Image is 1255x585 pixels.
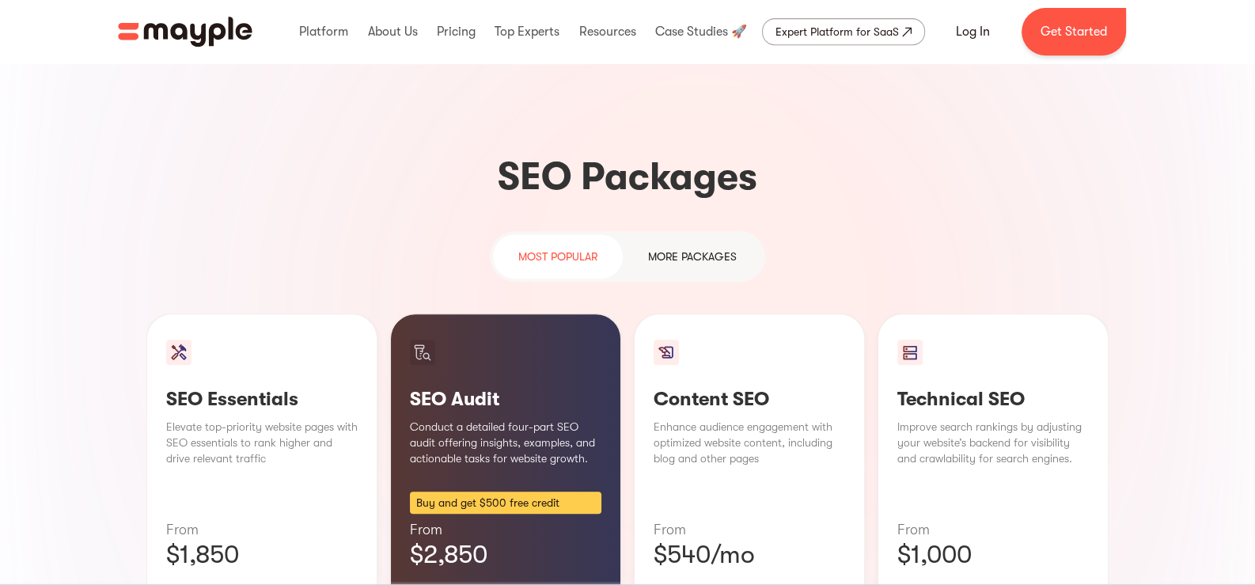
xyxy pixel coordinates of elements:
p: From [166,520,358,539]
a: Expert Platform for SaaS [762,18,925,45]
iframe: Chat Widget [1176,509,1255,585]
div: most popular [518,247,597,266]
img: Mayple logo [118,17,252,47]
div: Buy and get $500 free credit [410,492,601,514]
p: $2,850 [410,539,601,571]
p: Conduct a detailed four-part SEO audit offering insights, examples, and actionable tasks for webs... [410,419,601,466]
h3: SEO Essentials [166,387,358,411]
p: From [654,520,845,539]
p: $540/mo [654,539,845,571]
a: home [118,17,252,47]
p: Elevate top-priority website pages with SEO essentials to rank higher and drive relevant traffic [166,419,358,466]
div: Expert Platform for SaaS [775,22,899,41]
h3: SEO Packages [146,152,1109,203]
h3: Technical SEO [897,387,1089,411]
a: Log In [937,13,1009,51]
p: From [897,520,1089,539]
h3: Content SEO [654,387,845,411]
div: Top Experts [491,6,563,57]
div: MORE packages [648,247,737,266]
p: $1,000 [897,539,1089,571]
h3: SEO Audit [410,387,601,411]
a: Get Started [1022,8,1126,55]
div: About Us [364,6,422,57]
p: Improve search rankings by adjusting your website’s backend for visibility and crawlability for s... [897,419,1089,466]
p: From [410,520,601,539]
p: $1,850 [166,539,358,571]
div: Platform [295,6,352,57]
div: Pricing [433,6,480,57]
p: Enhance audience engagement with optimized website content, including blog and other pages [654,419,845,466]
div: Resources [575,6,640,57]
